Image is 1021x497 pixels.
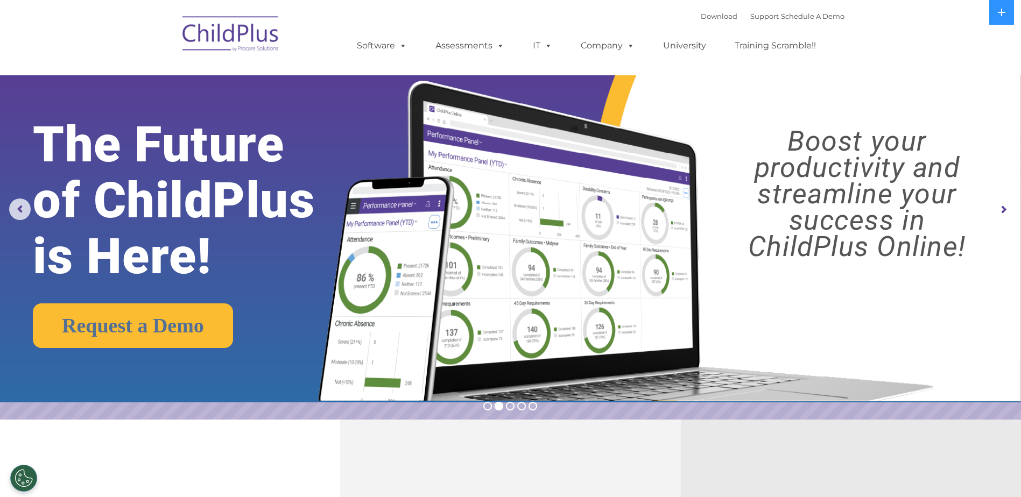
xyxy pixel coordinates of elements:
a: Download [701,12,737,20]
a: Support [750,12,779,20]
a: IT [522,35,563,56]
button: Cookies Settings [10,465,37,492]
a: Request a Demo [33,303,233,348]
a: Assessments [425,35,515,56]
span: Last name [150,71,182,79]
a: Schedule A Demo [781,12,844,20]
a: Training Scramble!! [724,35,827,56]
rs-layer: Boost your productivity and streamline your success in ChildPlus Online! [706,128,1009,260]
font: | [701,12,844,20]
img: ChildPlus by Procare Solutions [177,9,285,62]
rs-layer: The Future of ChildPlus is Here! [33,117,359,285]
a: University [652,35,717,56]
span: Phone number [150,115,195,123]
a: Company [570,35,645,56]
a: Software [346,35,418,56]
